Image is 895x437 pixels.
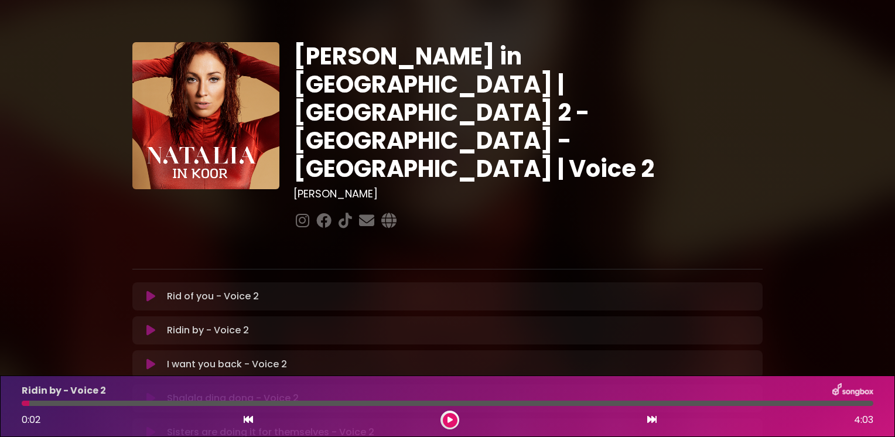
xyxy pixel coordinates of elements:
img: YTVS25JmS9CLUqXqkEhs [132,42,279,189]
span: 4:03 [854,413,873,427]
p: Rid of you - Voice 2 [167,289,259,303]
span: 0:02 [22,413,40,426]
p: Ridin by - Voice 2 [167,323,249,337]
p: Ridin by - Voice 2 [22,384,106,398]
p: I want you back - Voice 2 [167,357,287,371]
h3: [PERSON_NAME] [293,187,763,200]
h1: [PERSON_NAME] in [GEOGRAPHIC_DATA] | [GEOGRAPHIC_DATA] 2 - [GEOGRAPHIC_DATA] - [GEOGRAPHIC_DATA] ... [293,42,763,183]
img: songbox-logo-white.png [832,383,873,398]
